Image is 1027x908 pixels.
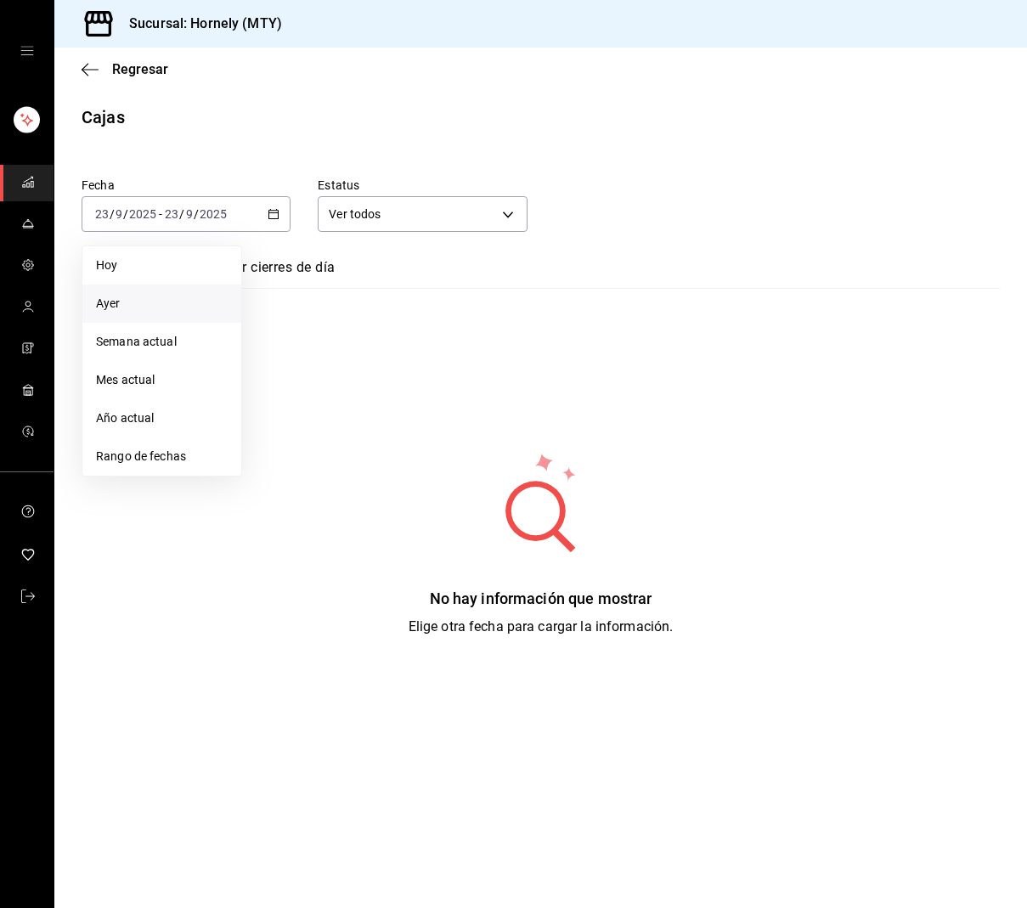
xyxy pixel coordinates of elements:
span: / [110,207,115,221]
input: -- [115,207,123,221]
span: Regresar [112,61,168,77]
span: Hoy [96,257,228,274]
input: -- [94,207,110,221]
span: Año actual [96,409,228,427]
div: Ver todos [318,196,527,232]
input: ---- [128,207,157,221]
button: open drawer [20,44,34,58]
span: Rango de fechas [96,448,228,465]
span: Ayer [96,295,228,313]
div: No hay información que mostrar [409,587,674,610]
input: -- [164,207,179,221]
span: Elige otra fecha para cargar la información. [409,618,674,634]
label: Fecha [82,179,291,191]
h3: Sucursal: Hornely (MTY) [116,14,282,34]
input: -- [185,207,194,221]
span: - [159,207,162,221]
div: Cajas [82,104,125,130]
span: Semana actual [96,333,228,351]
span: Mes actual [96,371,228,389]
span: / [194,207,199,221]
a: Ver cierres de día [226,259,335,288]
span: / [179,207,184,221]
span: / [123,207,128,221]
button: Regresar [82,61,168,77]
label: Estatus [318,179,527,191]
input: ---- [199,207,228,221]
